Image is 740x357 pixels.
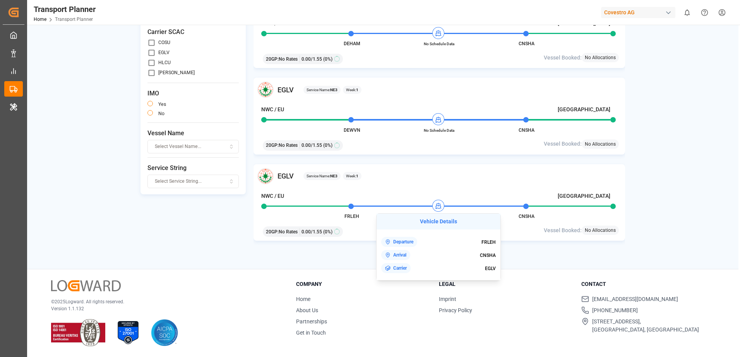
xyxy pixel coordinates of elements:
[158,60,171,65] label: HLCU
[296,307,318,313] a: About Us
[585,54,616,61] span: No Allocations
[301,142,322,149] span: 0.00 / 1.55
[558,105,610,114] h4: [GEOGRAPHIC_DATA]
[601,5,678,20] button: Covestro AG
[257,168,274,184] img: Carrier
[481,240,496,245] span: FRLEH
[393,252,406,258] span: Arrival
[296,318,327,325] a: Partnerships
[346,87,358,93] span: Week:
[330,174,337,178] b: NE3
[307,173,337,179] span: Service Name:
[323,228,332,235] span: (0%)
[147,129,239,138] span: Vessel Name
[480,253,496,258] span: CNSHA
[558,192,610,200] h4: [GEOGRAPHIC_DATA]
[34,17,46,22] a: Home
[296,330,326,336] a: Get in Touch
[158,111,164,116] label: no
[51,305,277,312] p: Version 1.1.132
[51,319,105,346] img: ISO 9001 & ISO 14001 Certification
[393,265,407,272] span: Carrier
[439,280,572,288] h3: Legal
[344,41,360,46] span: DEHAM
[344,127,360,133] span: DEWVN
[439,296,456,302] a: Imprint
[393,238,413,245] span: Departure
[356,174,358,178] b: 1
[544,140,582,148] span: Vessel Booked:
[323,142,332,149] span: (0%)
[155,178,202,185] span: Select Service String...
[277,171,294,181] span: EGLV
[261,192,284,200] h4: NWC / EU
[51,280,121,291] img: Logward Logo
[323,56,332,63] span: (0%)
[592,318,699,334] span: [STREET_ADDRESS], [GEOGRAPHIC_DATA], [GEOGRAPHIC_DATA]
[344,214,359,219] span: FRLEH
[301,56,322,63] span: 0.00 / 1.55
[418,41,461,47] span: No Schedule Data
[266,228,279,235] span: 20GP :
[678,4,696,21] button: show 0 new notifications
[158,70,195,75] label: [PERSON_NAME]
[330,88,337,92] b: NE3
[601,7,675,18] div: Covestro AG
[51,298,277,305] p: © 2025 Logward. All rights reserved.
[439,307,472,313] a: Privacy Policy
[585,141,616,148] span: No Allocations
[147,89,239,98] span: IMO
[158,102,166,107] label: yes
[279,142,298,149] span: No Rates
[147,163,239,173] span: Service String
[519,127,534,133] span: CNSHA
[279,56,298,63] span: No Rates
[261,105,284,114] h4: NWC / EU
[296,280,429,288] h3: Company
[158,40,170,45] label: COSU
[356,88,358,92] b: 1
[519,214,534,219] span: CNSHA
[592,295,678,303] span: [EMAIL_ADDRESS][DOMAIN_NAME]
[544,54,582,62] span: Vessel Booked:
[158,50,170,55] label: EGLV
[581,280,714,288] h3: Contact
[277,85,294,95] span: EGLV
[266,56,279,63] span: 20GP :
[307,87,337,93] span: Service Name:
[418,127,461,133] span: No Schedule Data
[592,306,638,314] span: [PHONE_NUMBER]
[296,296,310,302] a: Home
[151,319,178,346] img: AICPA SOC
[544,226,582,235] span: Vessel Booked:
[585,227,616,234] span: No Allocations
[696,4,713,21] button: Help Center
[279,228,298,235] span: No Rates
[485,266,496,271] span: EGLV
[34,3,96,15] div: Transport Planner
[301,228,322,235] span: 0.00 / 1.55
[257,82,274,98] img: Carrier
[147,27,239,37] span: Carrier SCAC
[155,143,201,150] span: Select Vessel Name...
[346,173,358,179] span: Week:
[377,214,500,230] h4: Vehicle Details
[115,319,142,346] img: ISO 27001 Certification
[266,142,279,149] span: 20GP :
[519,41,534,46] span: CNSHA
